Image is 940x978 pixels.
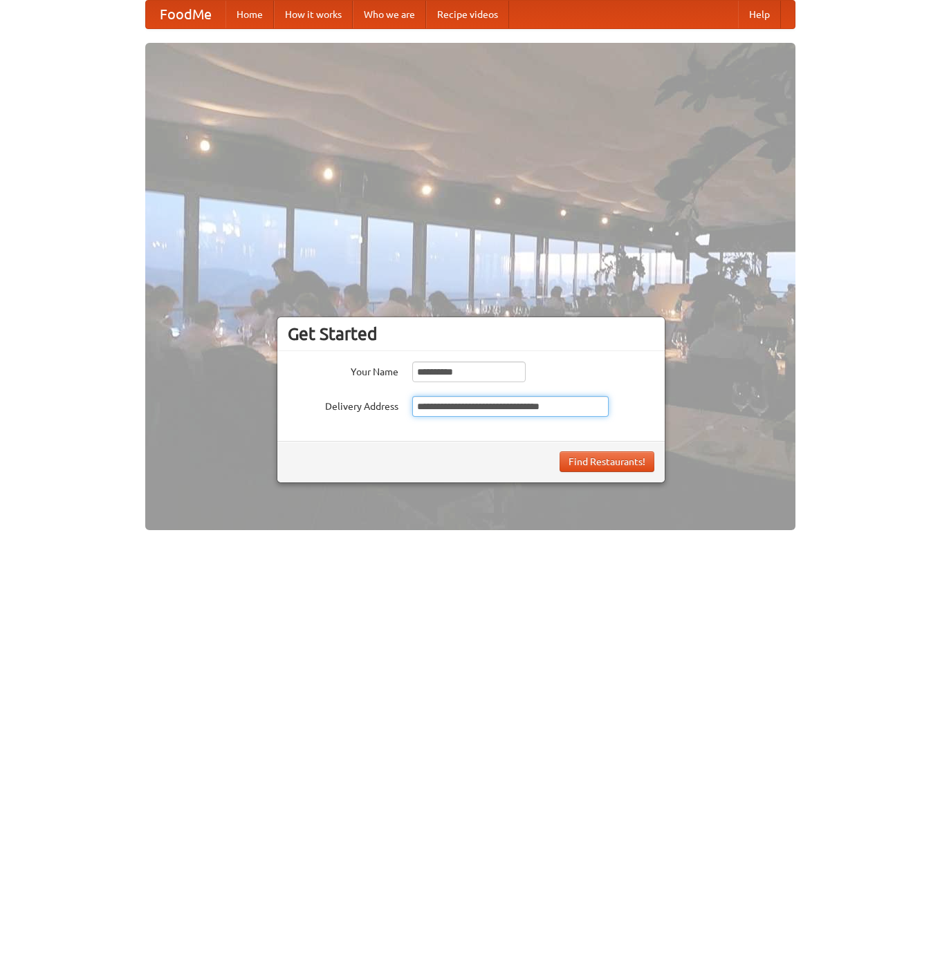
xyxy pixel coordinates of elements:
label: Your Name [288,361,398,379]
a: Help [738,1,781,28]
a: Home [225,1,274,28]
a: How it works [274,1,353,28]
a: Who we are [353,1,426,28]
label: Delivery Address [288,396,398,413]
a: Recipe videos [426,1,509,28]
h3: Get Started [288,323,654,344]
a: FoodMe [146,1,225,28]
button: Find Restaurants! [560,451,654,472]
